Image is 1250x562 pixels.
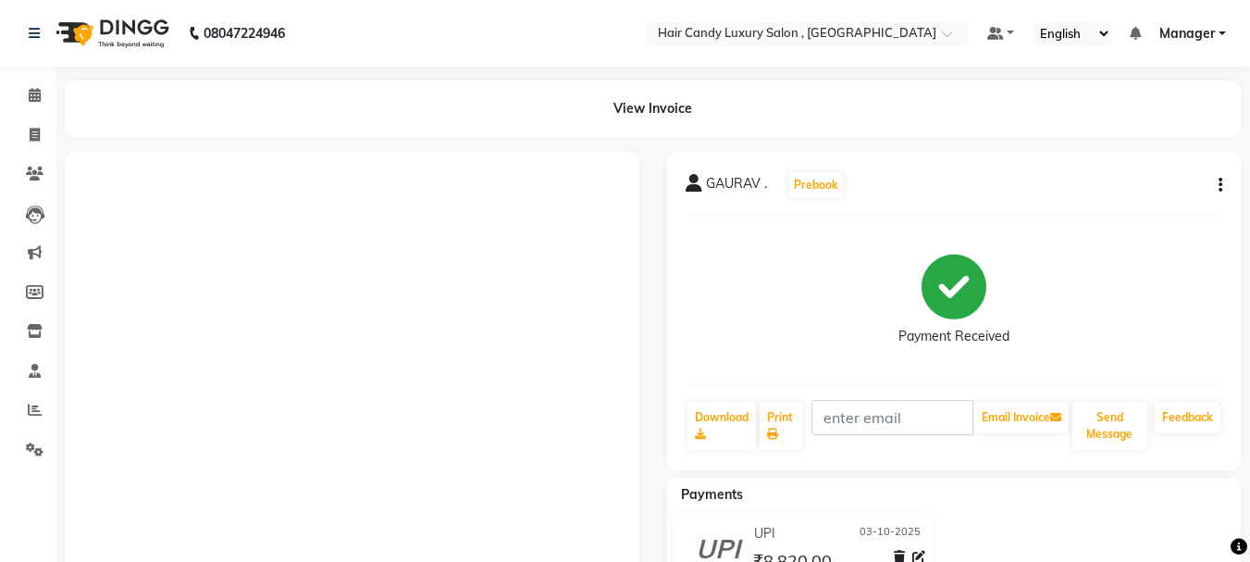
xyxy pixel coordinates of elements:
[898,327,1009,346] div: Payment Received
[760,402,802,450] a: Print
[1159,24,1215,44] span: Manager
[754,524,775,543] span: UPI
[1072,402,1147,450] button: Send Message
[706,174,767,200] span: GAURAV .
[65,81,1241,137] div: View Invoice
[681,486,743,503] span: Payments
[687,402,756,450] a: Download
[47,7,174,59] img: logo
[204,7,285,59] b: 08047224946
[974,402,1069,433] button: Email Invoice
[811,400,973,435] input: enter email
[789,172,843,198] button: Prebook
[860,524,921,543] span: 03-10-2025
[1155,402,1220,433] a: Feedback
